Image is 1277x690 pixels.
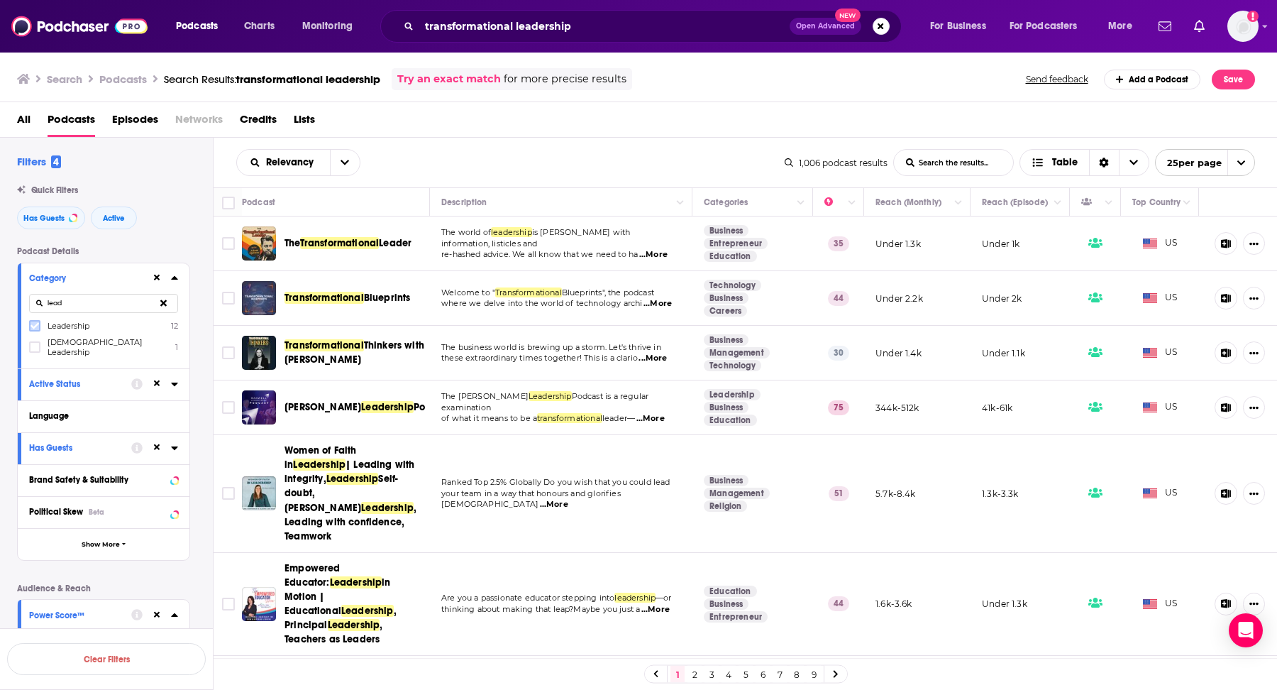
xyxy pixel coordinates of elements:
button: Column Actions [792,195,809,212]
div: Has Guests [1081,194,1101,211]
a: 4 [722,666,736,683]
span: Open Advanced [796,23,855,30]
span: Leadership [361,401,414,413]
a: Try an exact match [397,71,501,87]
a: TheTransformationalLeader [284,236,411,251]
a: Leadership [704,389,761,400]
a: Podcasts [48,108,95,137]
a: Search Results:transformational leadership [164,72,380,86]
img: Podchaser - Follow, Share and Rate Podcasts [11,13,148,40]
p: 51 [829,486,849,500]
p: Under 1k [982,238,1019,250]
span: Transformational [495,287,562,297]
a: Business [704,475,748,486]
span: Networks [175,108,223,137]
span: US [1143,291,1178,305]
span: where we delve into the world of technology archi [441,298,642,308]
span: Show More [82,541,120,549]
button: Category [29,269,151,287]
div: Power Score™ [29,610,122,620]
span: thinking about making that leap?Maybe you just a [441,604,640,614]
div: Top Country [1132,194,1181,211]
button: open menu [330,150,360,175]
button: Show profile menu [1227,11,1259,42]
div: Search Results: [164,72,380,86]
p: Under 1.1k [982,347,1025,359]
button: Save [1212,70,1255,89]
span: Leadership [361,502,414,514]
div: 1,006 podcast results [785,158,888,168]
span: 25 per page [1156,152,1222,174]
a: [PERSON_NAME]LeadershipPodcast [284,400,425,415]
span: Toggle select row [222,598,235,610]
a: 5 [739,666,753,683]
button: Show More Button [1243,396,1265,419]
p: Under 1.4k [875,347,922,359]
span: Transformational [300,237,380,249]
span: Relevancy [266,158,319,168]
a: The Transformational Leader [242,226,276,261]
span: for more precise results [504,71,626,87]
span: US [1143,236,1178,251]
span: Empowered Educator: [284,562,341,588]
a: Empowered Educator:Leadershipin Motion | EducationalLeadership, PrincipalLeadership, Teachers as ... [284,562,425,647]
button: Power Score™ [29,606,131,623]
p: 75 [828,400,849,415]
button: Send feedback [1022,73,1093,85]
p: 344k-512k [875,402,919,414]
button: Column Actions [950,195,967,212]
button: Active [91,207,137,229]
span: Self-doubt, [PERSON_NAME] [284,473,398,513]
a: Show notifications dropdown [1188,14,1210,38]
span: leadership [614,593,656,603]
div: Has Guests [29,443,122,453]
p: Under 2.2k [875,292,923,305]
div: Category [29,273,142,283]
p: 41k-61k [982,402,1012,414]
div: Beta [89,508,104,517]
span: Toggle select row [222,237,235,250]
button: Language [29,407,178,425]
button: Column Actions [1100,195,1117,212]
p: Under 1.3k [875,238,921,250]
p: 1.6k-3.6k [875,598,912,610]
span: Leadership [529,391,572,401]
p: 30 [828,346,849,360]
span: ...More [540,499,568,510]
span: Blueprints", the podcast [562,287,654,297]
span: | Leading with integrity, [284,459,414,485]
button: Show More Button [1243,232,1265,255]
span: Table [1052,158,1078,168]
span: Blueprints [364,292,411,304]
button: Column Actions [844,195,861,212]
img: Transformational Thinkers with Sara Sheehan [242,336,276,370]
span: The [PERSON_NAME] [441,391,529,401]
img: Transformational Blueprints [242,281,276,315]
img: Maxwell Leadership Podcast [242,390,276,425]
h2: Choose List sort [236,149,360,176]
span: Toggle select row [222,346,235,359]
div: Description [441,194,487,211]
span: Lists [294,108,315,137]
span: Podcast is a regular examination [441,391,648,412]
a: Business [704,292,748,304]
div: Reach (Episode) [982,194,1048,211]
div: Brand Safety & Suitability [29,475,166,485]
a: Brand Safety & Suitability [29,471,178,488]
p: Under 2k [982,292,1022,305]
span: Toggle select row [222,292,235,305]
span: For Business [930,16,986,36]
img: User Profile [1227,11,1259,42]
a: Entrepreneur [704,611,768,623]
span: US [1143,486,1178,500]
span: , Teachers as Leaders [284,619,382,645]
a: All [17,108,31,137]
span: Podcast [414,401,451,413]
span: Leadership [48,321,89,331]
span: 12 [171,321,178,331]
button: Column Actions [1178,195,1195,212]
span: US [1143,597,1178,611]
span: Leadership [330,576,382,588]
